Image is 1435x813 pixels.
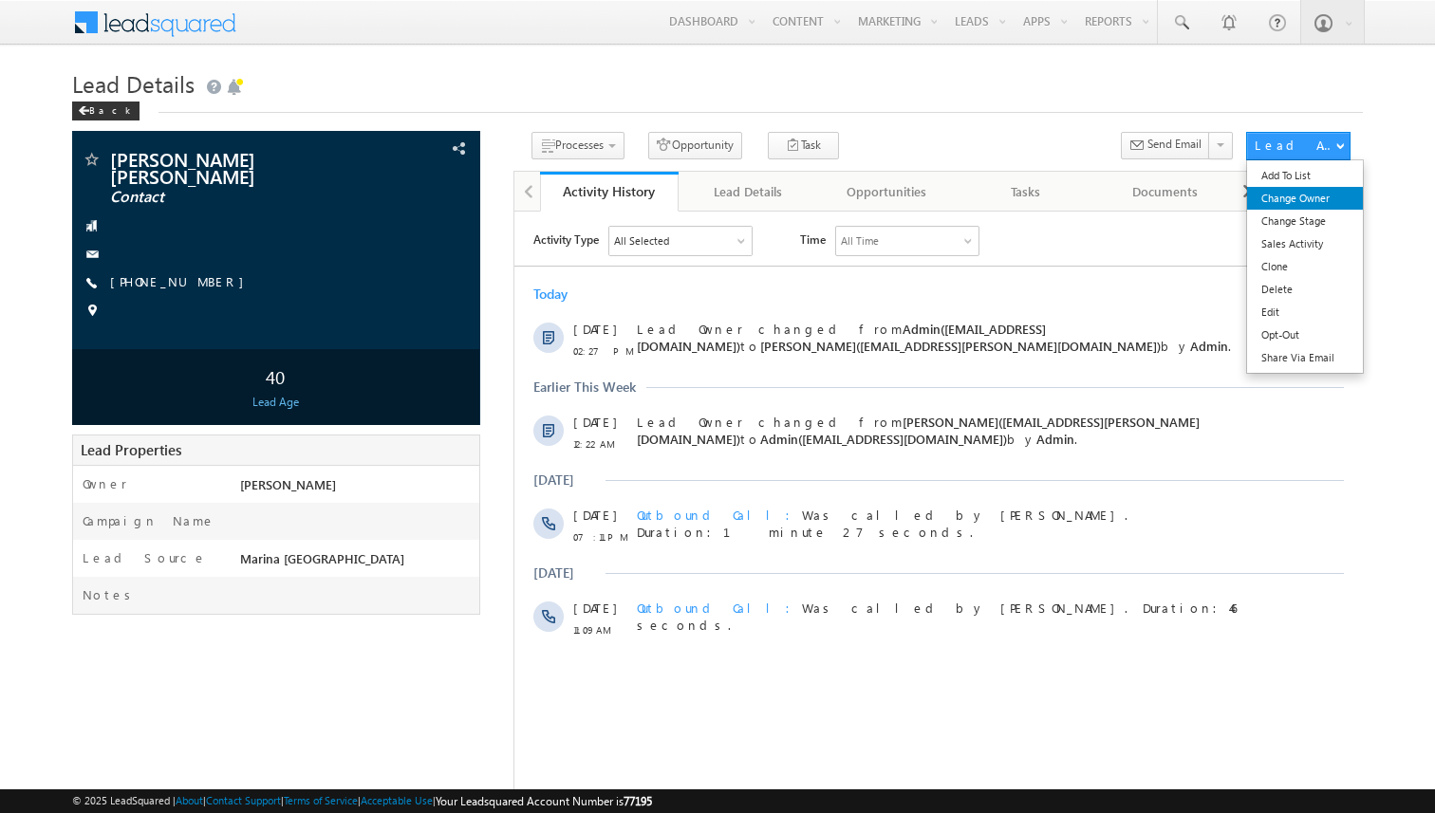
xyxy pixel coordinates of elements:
[100,21,155,38] div: All Selected
[1247,164,1363,187] a: Add To List
[83,512,215,529] label: Campaign Name
[110,273,253,292] span: [PHONE_NUMBER]
[818,172,958,212] a: Opportunities
[59,131,116,148] span: 02:27 PM
[284,794,358,806] a: Terms of Service
[176,794,203,806] a: About
[540,172,680,212] a: Activity History
[246,126,646,142] span: [PERSON_NAME]([EMAIL_ADDRESS][PERSON_NAME][DOMAIN_NAME])
[694,180,801,203] div: Lead Details
[833,180,941,203] div: Opportunities
[19,260,81,277] div: [DATE]
[361,794,433,806] a: Acceptable Use
[235,549,479,576] div: Marina [GEOGRAPHIC_DATA]
[19,167,121,184] div: Earlier This Week
[83,586,138,603] label: Notes
[679,172,818,212] a: Lead Details
[122,295,288,311] span: Outbound Call
[326,21,364,38] div: All Time
[1247,346,1363,369] a: Share Via Email
[110,188,363,207] span: Contact
[1247,278,1363,301] a: Delete
[1247,323,1363,346] a: Opt-Out
[1111,180,1219,203] div: Documents
[676,126,714,142] span: Admin
[1121,132,1210,159] button: Send Email
[206,794,281,806] a: Contact Support
[122,109,717,142] span: Lead Owner changed from to by .
[72,68,195,99] span: Lead Details
[122,388,722,421] span: Was called by [PERSON_NAME]. Duration:46 seconds.
[554,182,665,200] div: Activity History
[19,14,84,43] span: Activity Type
[110,150,363,184] span: [PERSON_NAME] [PERSON_NAME]
[1247,232,1363,255] a: Sales Activity
[624,794,652,808] span: 77195
[122,295,613,328] span: Was called by [PERSON_NAME]. Duration:1 minute 27 seconds.
[436,794,652,808] span: Your Leadsquared Account Number is
[1147,136,1202,153] span: Send Email
[1247,255,1363,278] a: Clone
[59,388,102,405] span: [DATE]
[1247,187,1363,210] a: Change Owner
[95,15,237,44] div: All Selected
[122,202,685,235] span: [PERSON_NAME]([EMAIL_ADDRESS][PERSON_NAME][DOMAIN_NAME])
[1247,301,1363,323] a: Edit
[531,132,624,159] button: Processes
[648,132,742,159] button: Opportunity
[122,202,685,235] span: Lead Owner changed from to by .
[59,317,116,334] span: 07:11 PM
[1255,137,1335,154] div: Lead Actions
[286,14,311,43] span: Time
[972,180,1079,203] div: Tasks
[1246,132,1351,160] button: Lead Actions
[77,359,475,394] div: 40
[72,101,149,117] a: Back
[19,74,81,91] div: Today
[1096,172,1236,212] a: Documents
[59,202,102,219] span: [DATE]
[59,295,102,312] span: [DATE]
[83,475,127,492] label: Owner
[555,138,604,152] span: Processes
[81,440,181,459] span: Lead Properties
[77,394,475,411] div: Lead Age
[768,132,839,159] button: Task
[122,388,288,404] span: Outbound Call
[19,353,81,370] div: [DATE]
[122,109,531,142] span: Admin([EMAIL_ADDRESS][DOMAIN_NAME])
[957,172,1096,212] a: Tasks
[59,410,116,427] span: 11:09 AM
[59,224,116,241] span: 12:22 AM
[246,219,493,235] span: Admin([EMAIL_ADDRESS][DOMAIN_NAME])
[72,102,140,120] div: Back
[72,792,652,810] span: © 2025 LeadSquared | | | | |
[59,109,102,126] span: [DATE]
[240,476,336,492] span: [PERSON_NAME]
[522,219,560,235] span: Admin
[1247,210,1363,232] a: Change Stage
[83,549,207,566] label: Lead Source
